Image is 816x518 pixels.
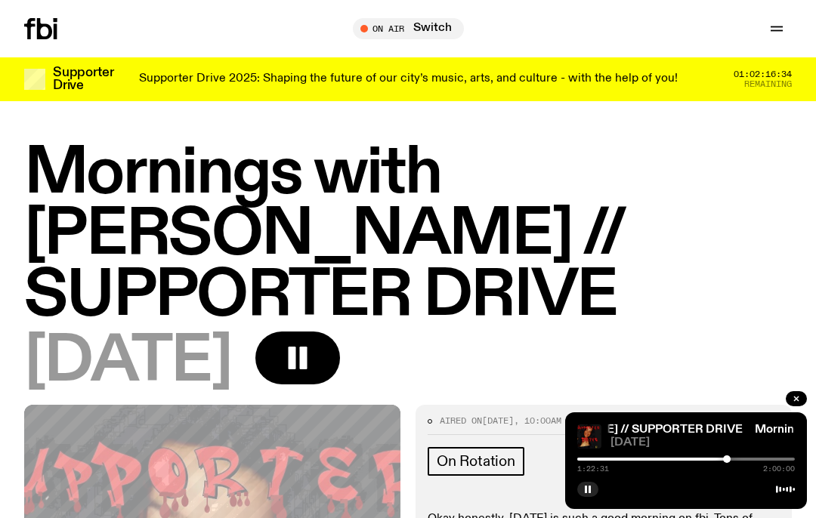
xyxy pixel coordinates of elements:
[744,80,792,88] span: Remaining
[577,465,609,473] span: 1:22:31
[514,415,561,427] span: , 10:00am
[53,66,113,92] h3: Supporter Drive
[610,437,795,449] span: [DATE]
[353,18,464,39] button: On AirSwitch
[437,453,515,470] span: On Rotation
[24,143,792,327] h1: Mornings with [PERSON_NAME] // SUPPORTER DRIVE
[139,72,678,86] p: Supporter Drive 2025: Shaping the future of our city’s music, arts, and culture - with the help o...
[734,70,792,79] span: 01:02:16:34
[482,415,514,427] span: [DATE]
[440,415,482,427] span: Aired on
[428,447,524,476] a: On Rotation
[437,424,743,436] a: Mornings with [PERSON_NAME] // SUPPORTER DRIVE
[24,331,231,393] span: [DATE]
[763,465,795,473] span: 2:00:00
